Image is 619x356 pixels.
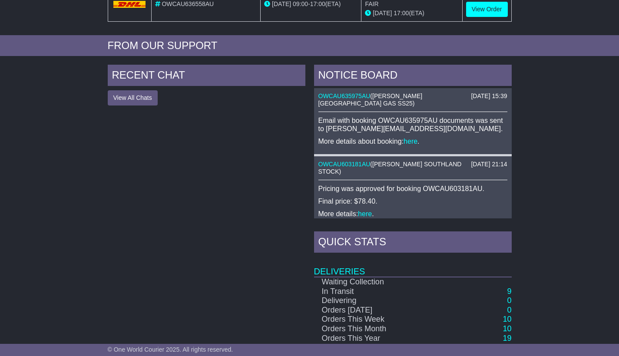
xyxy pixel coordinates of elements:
td: Orders This Year [314,334,446,343]
td: Waiting Collection [314,277,446,287]
a: 10 [503,324,511,333]
td: Orders [DATE] [314,306,446,315]
span: © One World Courier 2025. All rights reserved. [108,346,233,353]
a: OWCAU603181AU [318,161,371,168]
td: Orders Last Year [314,343,446,353]
a: 19 [503,334,511,343]
span: [PERSON_NAME][GEOGRAPHIC_DATA] GAS SS25 [318,92,423,107]
td: Orders This Week [314,315,446,324]
span: [PERSON_NAME] SOUTHLAND STOCK [318,161,462,175]
div: Quick Stats [314,231,512,255]
td: Deliveries [314,255,512,277]
a: 9 [507,287,511,296]
a: 0 [507,296,511,305]
p: Final price: $78.40. [318,197,507,205]
span: [DATE] [272,0,291,7]
div: RECENT CHAT [108,65,305,88]
span: [DATE] [373,10,392,16]
a: 0 [507,306,511,314]
span: 17:00 [310,0,325,7]
div: [DATE] 21:14 [471,161,507,168]
div: (ETA) [365,9,458,18]
a: here [404,138,417,145]
div: ( ) [318,161,507,175]
p: More details about booking: . [318,137,507,145]
a: OWCAU635975AU [318,92,371,99]
div: NOTICE BOARD [314,65,512,88]
div: [DATE] 15:39 [471,92,507,100]
td: In Transit [314,287,446,297]
div: ( ) [318,92,507,107]
a: here [358,210,372,218]
td: Delivering [314,296,446,306]
a: View Order [466,2,508,17]
p: More details: . [318,210,507,218]
span: OWCAU636558AU [162,0,214,7]
div: FROM OUR SUPPORT [108,40,512,52]
td: Orders This Month [314,324,446,334]
p: Pricing was approved for booking OWCAU603181AU. [318,185,507,193]
a: 0 [507,343,511,352]
span: 09:00 [293,0,308,7]
a: 10 [503,315,511,323]
span: 17:00 [394,10,409,16]
img: DHL.png [113,1,146,8]
button: View All Chats [108,90,158,105]
p: Email with booking OWCAU635975AU documents was sent to [PERSON_NAME][EMAIL_ADDRESS][DOMAIN_NAME]. [318,116,507,133]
